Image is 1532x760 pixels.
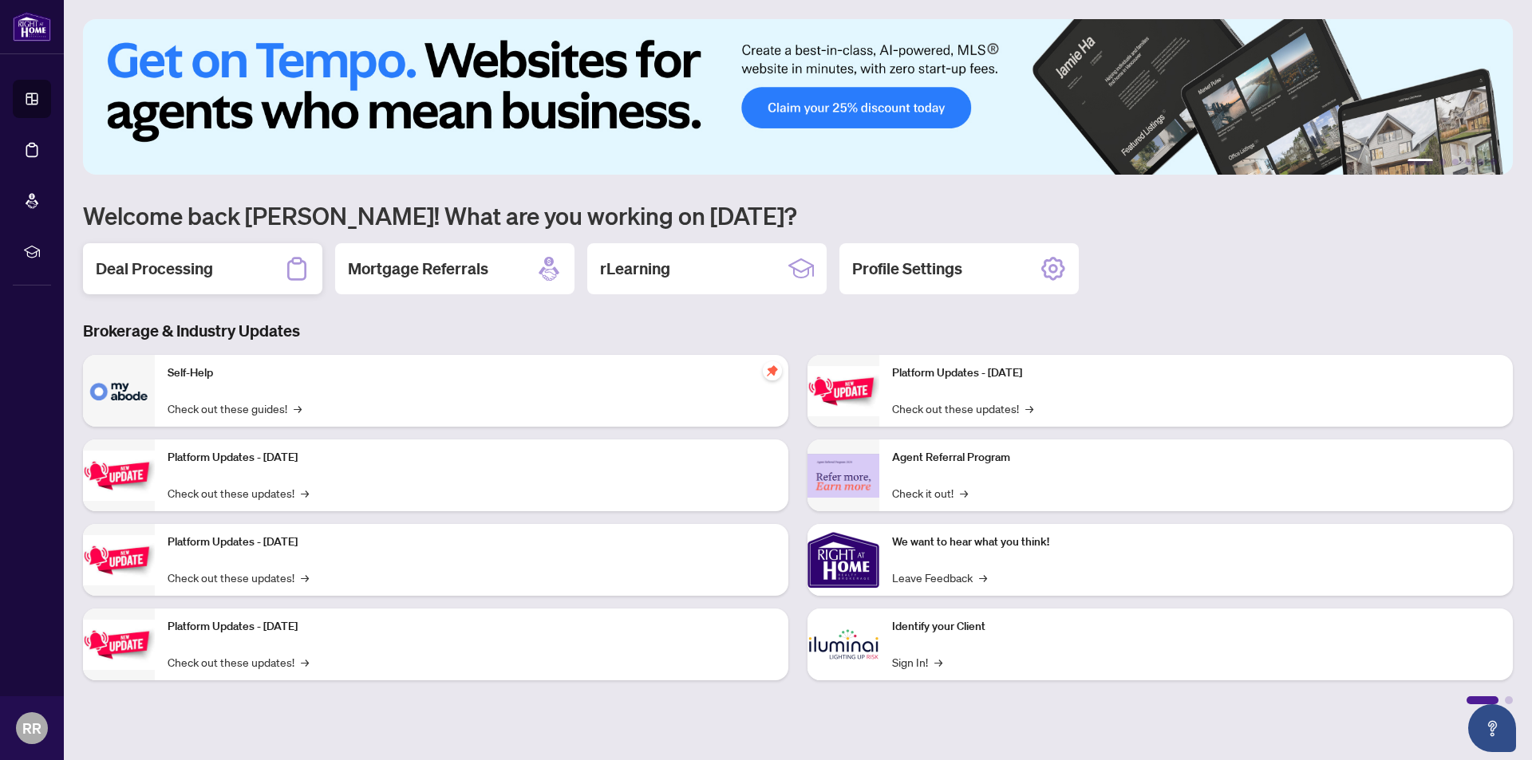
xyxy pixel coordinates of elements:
[348,258,488,280] h2: Mortgage Referrals
[807,366,879,416] img: Platform Updates - June 23, 2025
[763,361,782,380] span: pushpin
[1468,704,1516,752] button: Open asap
[83,451,155,501] img: Platform Updates - September 16, 2025
[168,618,776,636] p: Platform Updates - [DATE]
[934,653,942,671] span: →
[22,717,41,739] span: RR
[1452,159,1459,165] button: 3
[892,534,1500,551] p: We want to hear what you think!
[807,524,879,596] img: We want to hear what you think!
[892,364,1500,382] p: Platform Updates - [DATE]
[892,569,987,586] a: Leave Feedback→
[960,484,968,502] span: →
[892,618,1500,636] p: Identify your Client
[600,258,670,280] h2: rLearning
[294,400,302,417] span: →
[301,653,309,671] span: →
[1491,159,1497,165] button: 6
[1478,159,1484,165] button: 5
[168,534,776,551] p: Platform Updates - [DATE]
[979,569,987,586] span: →
[892,484,968,502] a: Check it out!→
[892,653,942,671] a: Sign In!→
[1439,159,1446,165] button: 2
[1465,159,1471,165] button: 4
[807,454,879,498] img: Agent Referral Program
[83,620,155,670] img: Platform Updates - July 8, 2025
[83,320,1513,342] h3: Brokerage & Industry Updates
[852,258,962,280] h2: Profile Settings
[168,484,309,502] a: Check out these updates!→
[83,19,1513,175] img: Slide 0
[168,364,776,382] p: Self-Help
[83,200,1513,230] h1: Welcome back [PERSON_NAME]! What are you working on [DATE]?
[892,449,1500,467] p: Agent Referral Program
[168,449,776,467] p: Platform Updates - [DATE]
[1408,159,1433,165] button: 1
[83,355,155,427] img: Self-Help
[13,12,51,41] img: logo
[807,608,879,680] img: Identify your Client
[168,653,309,671] a: Check out these updates!→
[168,569,309,586] a: Check out these updates!→
[83,535,155,585] img: Platform Updates - July 21, 2025
[1025,400,1033,417] span: →
[168,400,302,417] a: Check out these guides!→
[892,400,1033,417] a: Check out these updates!→
[301,484,309,502] span: →
[301,569,309,586] span: →
[96,258,213,280] h2: Deal Processing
